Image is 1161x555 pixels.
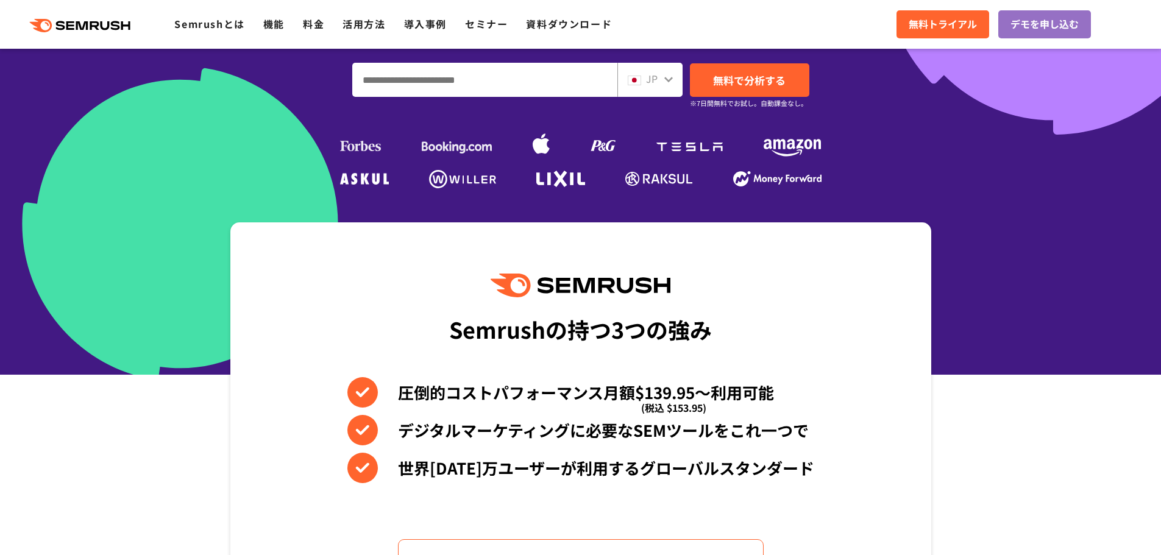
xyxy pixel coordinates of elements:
a: 機能 [263,16,285,31]
a: セミナー [465,16,508,31]
span: (税込 $153.95) [641,392,706,423]
small: ※7日間無料でお試し。自動課金なし。 [690,97,808,109]
a: 料金 [303,16,324,31]
a: 無料トライアル [896,10,989,38]
input: ドメイン、キーワードまたはURLを入力してください [353,63,617,96]
span: 無料トライアル [909,16,977,32]
img: Semrush [491,274,670,297]
a: 資料ダウンロード [526,16,612,31]
li: 圧倒的コストパフォーマンス月額$139.95〜利用可能 [347,377,814,408]
span: デモを申し込む [1010,16,1079,32]
span: JP [646,71,658,86]
a: Semrushとは [174,16,244,31]
a: 導入事例 [404,16,447,31]
a: デモを申し込む [998,10,1091,38]
li: 世界[DATE]万ユーザーが利用するグローバルスタンダード [347,453,814,483]
span: 無料で分析する [713,72,786,88]
a: 活用方法 [343,16,385,31]
div: Semrushの持つ3つの強み [449,306,712,352]
a: 無料で分析する [690,63,809,97]
li: デジタルマーケティングに必要なSEMツールをこれ一つで [347,415,814,445]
